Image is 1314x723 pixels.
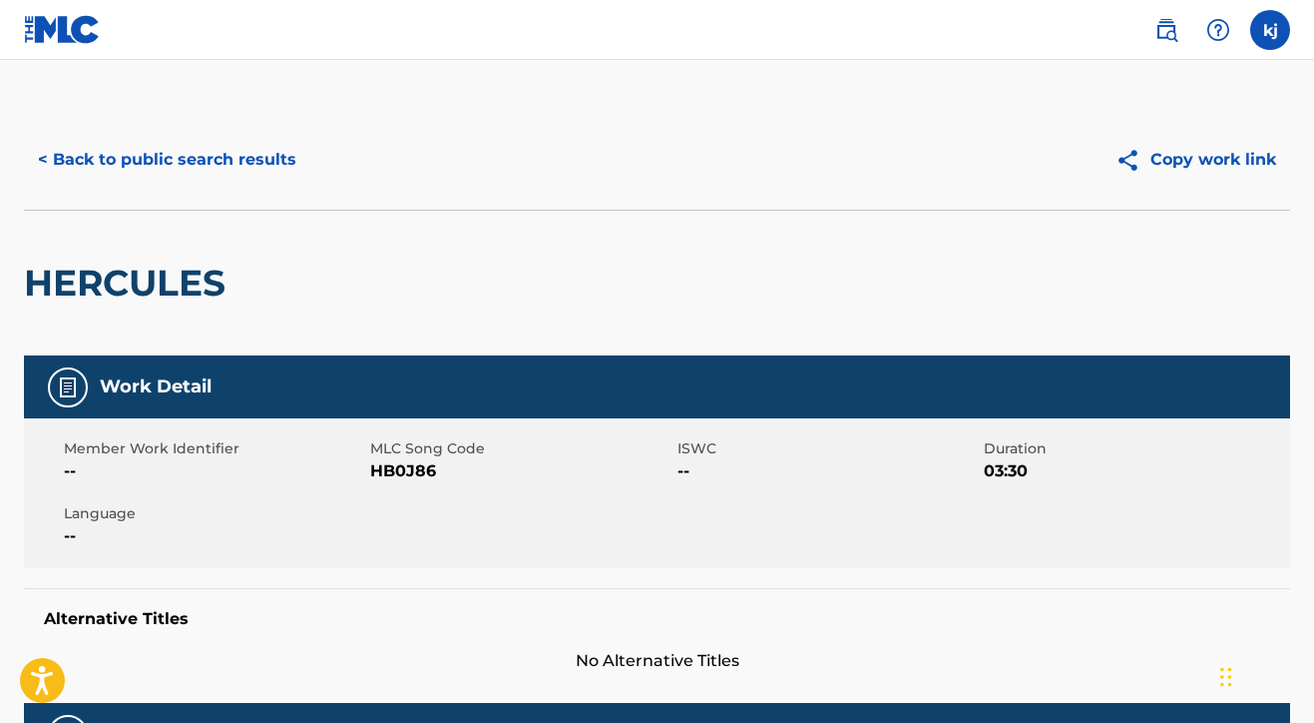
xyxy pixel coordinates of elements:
span: -- [677,459,979,483]
h5: Alternative Titles [44,609,1270,629]
span: MLC Song Code [370,438,671,459]
img: Copy work link [1115,148,1150,173]
div: Help [1198,10,1238,50]
span: HB0J86 [370,459,671,483]
h5: Work Detail [100,375,212,398]
iframe: Chat Widget [1214,627,1314,723]
iframe: Resource Center [1258,441,1314,612]
span: -- [64,459,365,483]
button: Copy work link [1101,135,1290,185]
span: No Alternative Titles [24,649,1290,673]
button: < Back to public search results [24,135,310,185]
span: -- [64,524,365,548]
span: Language [64,503,365,524]
div: User Menu [1250,10,1290,50]
span: ISWC [677,438,979,459]
div: Drag [1220,647,1232,707]
img: search [1154,18,1178,42]
span: Member Work Identifier [64,438,365,459]
img: Work Detail [56,375,80,399]
h2: HERCULES [24,261,235,306]
a: Public Search [1146,10,1186,50]
img: help [1206,18,1230,42]
span: Duration [984,438,1285,459]
img: MLC Logo [24,15,101,44]
span: 03:30 [984,459,1285,483]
